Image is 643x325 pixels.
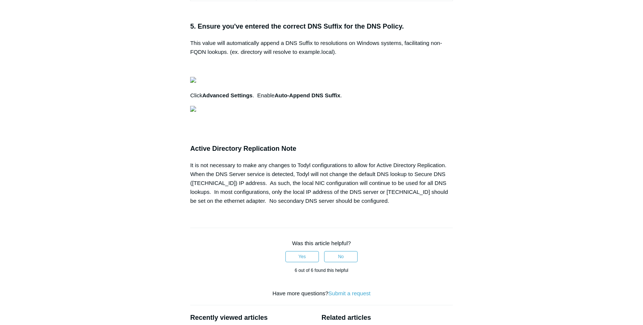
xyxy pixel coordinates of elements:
h2: Recently viewed articles [190,313,314,323]
p: Click . Enable . [190,91,453,100]
strong: Advanced Settings [202,92,253,98]
img: 27414207119379 [190,77,196,83]
h2: Related articles [321,313,453,323]
strong: Auto-Append DNS Suffix [275,92,340,98]
span: Was this article helpful? [292,240,351,246]
div: Have more questions? [190,289,453,298]
a: Submit a request [328,290,370,296]
h3: Active Directory Replication Note [190,143,453,154]
img: 27414169404179 [190,106,196,112]
p: This value will automatically append a DNS Suffix to resolutions on Windows systems, facilitating... [190,39,453,56]
button: This article was helpful [285,251,319,262]
div: It is not necessary to make any changes to Todyl configurations to allow for Active Directory Rep... [190,161,453,205]
button: This article was not helpful [324,251,358,262]
h3: 5. Ensure you've entered the correct DNS Suffix for the DNS Policy. [190,21,453,32]
span: 6 out of 6 found this helpful [295,268,348,273]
